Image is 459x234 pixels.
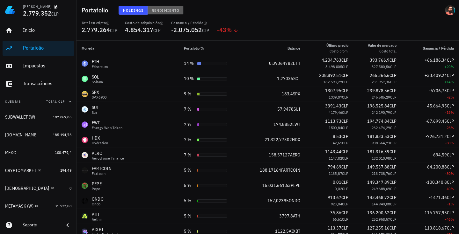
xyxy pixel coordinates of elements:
div: -19 [407,109,454,116]
div: EWT [92,120,122,126]
span: CLP [390,141,397,145]
div: PEPE-icon [82,182,88,189]
span: CLP [447,225,454,231]
span: 42,61 [333,141,342,145]
div: SPX-icon [82,91,88,97]
div: CRYPTOMARKET [5,168,36,173]
div: Total en cripto [82,20,117,25]
span: CLP [390,225,397,231]
span: 3797,8 [279,213,293,219]
div: SOL [92,74,103,80]
div: MEXC [5,150,16,155]
div: 14 % [184,60,194,67]
a: MEXC 100.479,4 [3,145,74,160]
div: Pepe [92,187,102,191]
span: CLP [390,64,397,69]
div: METAMASK (W) [5,203,33,209]
div: 7 % [184,152,194,158]
span: -100.340,8 [426,179,447,185]
span: 1,27035 [277,76,293,81]
span: 0 [69,186,71,190]
span: 245.585,29 [372,95,390,100]
span: 249.688,69 [372,186,390,191]
div: Ondo [92,202,104,206]
div: Ganancia / Pérdida [171,20,209,25]
span: CLP [390,217,397,222]
div: 5 % [184,197,194,204]
span: 187.869,86 [53,114,71,119]
span: 393.766,9 [370,57,390,63]
div: SPX [92,89,107,95]
span: 4.204.763 [322,57,341,63]
span: SOL [293,76,300,81]
span: 1307,95 [325,88,341,93]
span: 1135,87 [329,171,342,176]
div: ETH-icon [82,60,88,67]
span: Ganancia / Pérdida [423,46,454,51]
span: CLP [342,79,348,84]
span: 21.322,77302 [265,137,292,142]
div: -46 [407,216,454,223]
span: CLP [390,179,397,185]
span: 0,09364782 [269,60,293,66]
span: CLP [447,195,454,200]
span: CLP [390,125,397,130]
span: CLP [447,72,454,78]
span: Holdings [123,8,144,13]
div: HDX [92,135,108,141]
span: 1113,73 [325,118,341,124]
a: [DOMAIN_NAME] 185.194,76 [3,127,74,142]
div: PEPE [92,181,102,187]
span: % [451,171,454,176]
span: 327.580,56 [372,64,390,69]
a: [DEMOGRAPHIC_DATA] 0 [3,181,74,196]
div: ATH [92,211,102,217]
span: CLP [342,202,348,206]
span: CLP [447,103,454,109]
div: +14 [407,79,454,85]
button: CuentasTotal CLP [3,94,74,109]
span: -726.731,2 [426,134,447,139]
div: Soporte [23,223,59,228]
span: 208.892,51 [319,72,341,78]
div: EWT-icon [82,121,88,128]
div: -43 [217,27,238,33]
span: 183,4 [282,91,293,97]
span: CLP [390,171,397,176]
span: CLP [390,72,397,78]
div: SUBWALLET (W) [5,114,35,120]
span: 66,61 [333,217,342,222]
div: Último precio [326,43,348,48]
div: 7 % [184,121,194,128]
span: CLP [341,118,348,124]
a: METAMASK (W) 31.922,08 [3,198,74,214]
div: ONDO [92,196,104,202]
span: CLP [341,195,348,200]
div: Solana [92,80,103,84]
span: -67.699,45 [426,118,447,124]
span: -5706,73 [429,88,447,93]
span: CLP [51,11,59,17]
span: 4179,46 [329,110,342,115]
a: Portafolio [3,41,74,56]
span: 149.347,89 [367,179,390,185]
div: ONDO-icon [82,198,88,204]
span: 149.537,88 [367,164,390,170]
span: CLP [342,217,348,222]
span: 213.738,76 [372,171,390,176]
span: CLP [390,103,397,109]
span: CLP [390,186,397,191]
div: -2 [407,94,454,100]
div: Fartcoin [92,172,112,175]
div: Ethereum [92,65,108,69]
span: 35,86 [330,210,341,216]
span: 194,49 [60,168,71,173]
span: CLP [342,141,348,145]
a: Impuestos [3,59,74,74]
span: CLP [341,179,348,185]
div: FARTCOIN [92,165,112,172]
div: -40 [407,186,454,192]
span: 265.366,6 [370,72,390,78]
span: Total CLP [46,100,65,104]
span: CLP [390,202,397,206]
